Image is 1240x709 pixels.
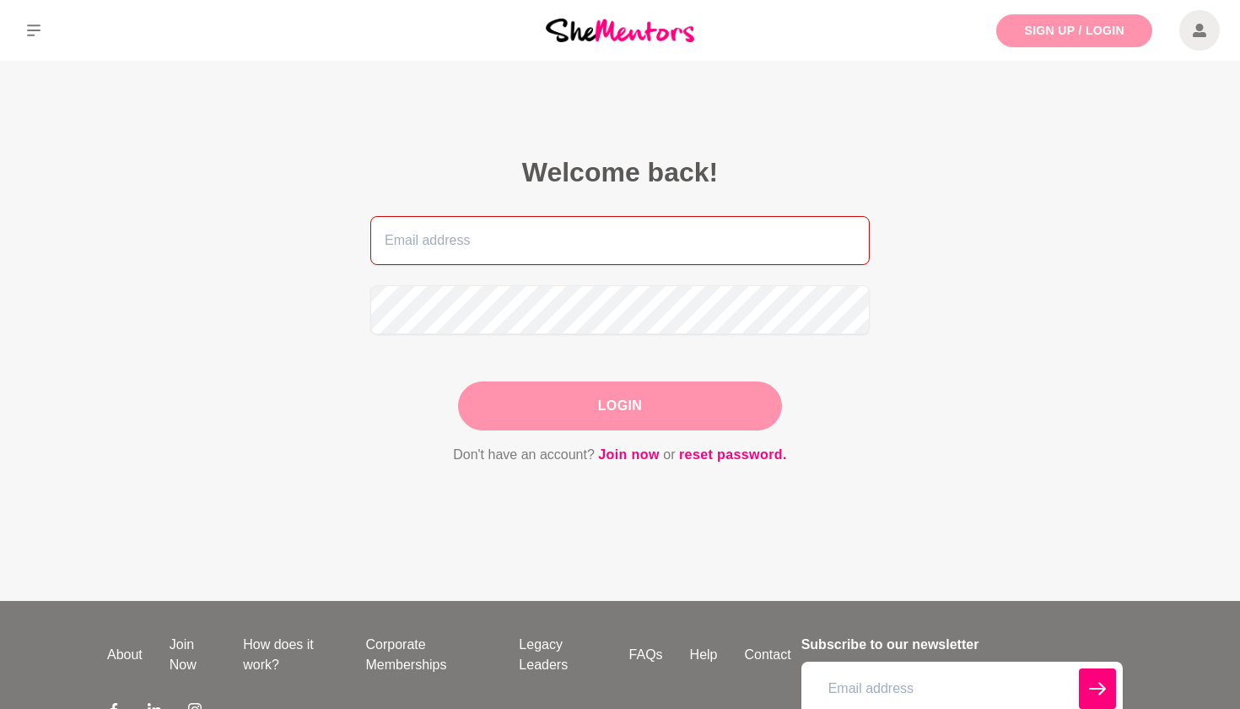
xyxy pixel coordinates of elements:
[156,635,229,675] a: Join Now
[370,216,870,265] input: Email address
[546,19,694,41] img: She Mentors Logo
[598,444,660,466] a: Join now
[616,645,677,665] a: FAQs
[370,155,870,189] h2: Welcome back!
[94,645,156,665] a: About
[229,635,352,675] a: How does it work?
[801,635,1123,655] h4: Subscribe to our newsletter
[505,635,615,675] a: Legacy Leaders
[352,635,505,675] a: Corporate Memberships
[677,645,731,665] a: Help
[679,444,787,466] a: reset password.
[996,14,1152,47] a: Sign Up / Login
[370,444,870,466] p: Don't have an account? or
[731,645,805,665] a: Contact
